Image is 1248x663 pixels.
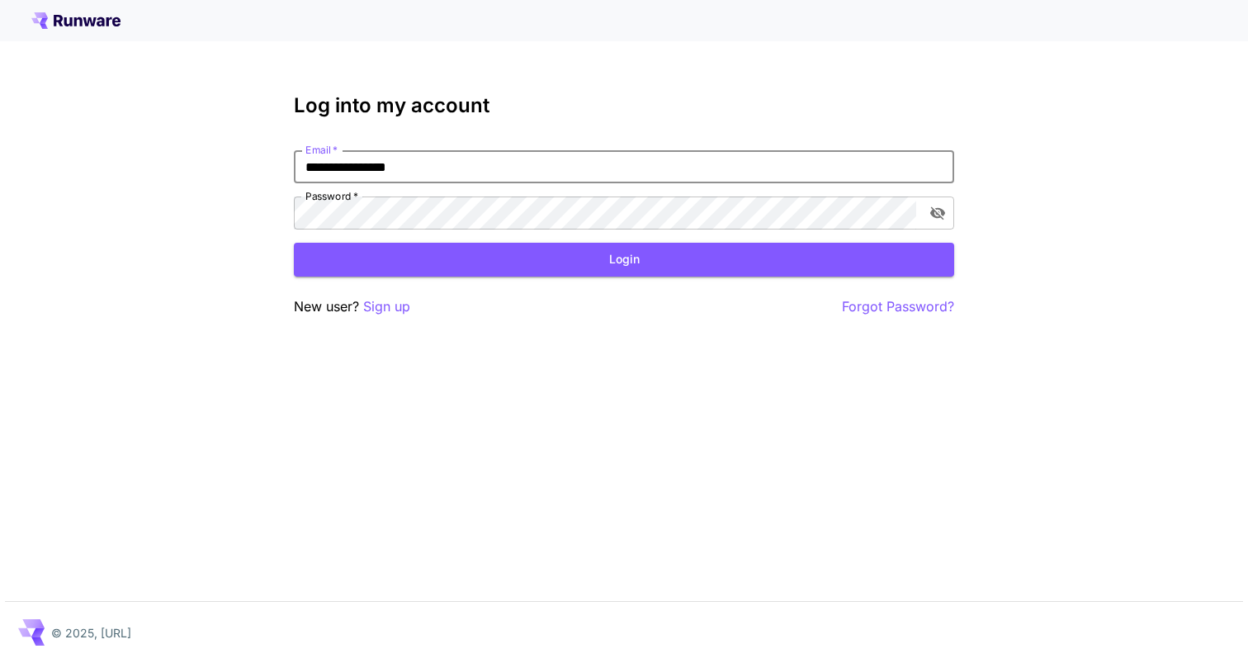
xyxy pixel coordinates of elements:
label: Email [305,143,338,157]
p: New user? [294,296,410,317]
p: © 2025, [URL] [51,624,131,642]
button: toggle password visibility [923,198,953,228]
h3: Log into my account [294,94,954,117]
button: Login [294,243,954,277]
label: Password [305,189,358,203]
button: Forgot Password? [842,296,954,317]
button: Sign up [363,296,410,317]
